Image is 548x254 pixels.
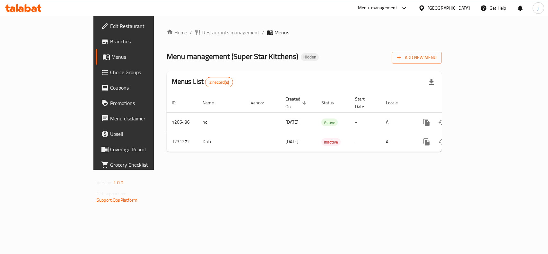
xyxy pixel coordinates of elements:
div: Export file [424,74,439,90]
span: [DATE] [285,118,299,126]
span: 1.0.0 [113,179,123,187]
li: / [262,29,264,36]
span: Grocery Checklist [110,161,180,169]
span: [DATE] [285,137,299,146]
button: more [419,134,434,150]
td: All [381,132,414,152]
span: Get support on: [97,189,126,198]
a: Branches [96,34,185,49]
th: Actions [414,93,486,113]
span: Coverage Report [110,145,180,153]
td: All [381,112,414,132]
a: Grocery Checklist [96,157,185,172]
td: nc [197,112,246,132]
td: - [350,112,381,132]
a: Support.OpsPlatform [97,196,137,204]
span: Choice Groups [110,68,180,76]
span: Inactive [321,138,341,146]
span: Vendor [251,99,273,107]
span: Menu disclaimer [110,115,180,122]
a: Coverage Report [96,142,185,157]
a: Menu disclaimer [96,111,185,126]
span: Status [321,99,342,107]
span: Menu management ( Super Star Kitchens ) [167,49,298,64]
button: Change Status [434,115,450,130]
div: Total records count [205,77,233,87]
span: Upsell [110,130,180,138]
span: 2 record(s) [205,79,233,85]
td: - [350,132,381,152]
span: Locale [386,99,406,107]
span: Menus [274,29,289,36]
a: Coupons [96,80,185,95]
span: Edit Restaurant [110,22,180,30]
span: Coupons [110,84,180,92]
span: Active [321,119,338,126]
a: Promotions [96,95,185,111]
span: j [538,4,539,12]
nav: breadcrumb [167,29,442,36]
button: Add New Menu [392,52,442,64]
td: Dola [197,132,246,152]
h2: Menus List [172,77,233,87]
button: Change Status [434,134,450,150]
div: [GEOGRAPHIC_DATA] [428,4,470,12]
span: Name [203,99,222,107]
table: enhanced table [167,93,486,152]
span: Start Date [355,95,373,110]
span: Hidden [301,54,319,60]
a: Menus [96,49,185,65]
a: Upsell [96,126,185,142]
span: Created On [285,95,309,110]
span: Restaurants management [202,29,259,36]
div: Menu-management [358,4,397,12]
span: Version: [97,179,112,187]
span: Promotions [110,99,180,107]
a: Restaurants management [195,29,259,36]
span: Branches [110,38,180,45]
li: / [190,29,192,36]
div: Active [321,118,338,126]
span: Menus [111,53,180,61]
span: ID [172,99,184,107]
a: Choice Groups [96,65,185,80]
span: Add New Menu [397,54,437,62]
button: more [419,115,434,130]
div: Hidden [301,53,319,61]
a: Edit Restaurant [96,18,185,34]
